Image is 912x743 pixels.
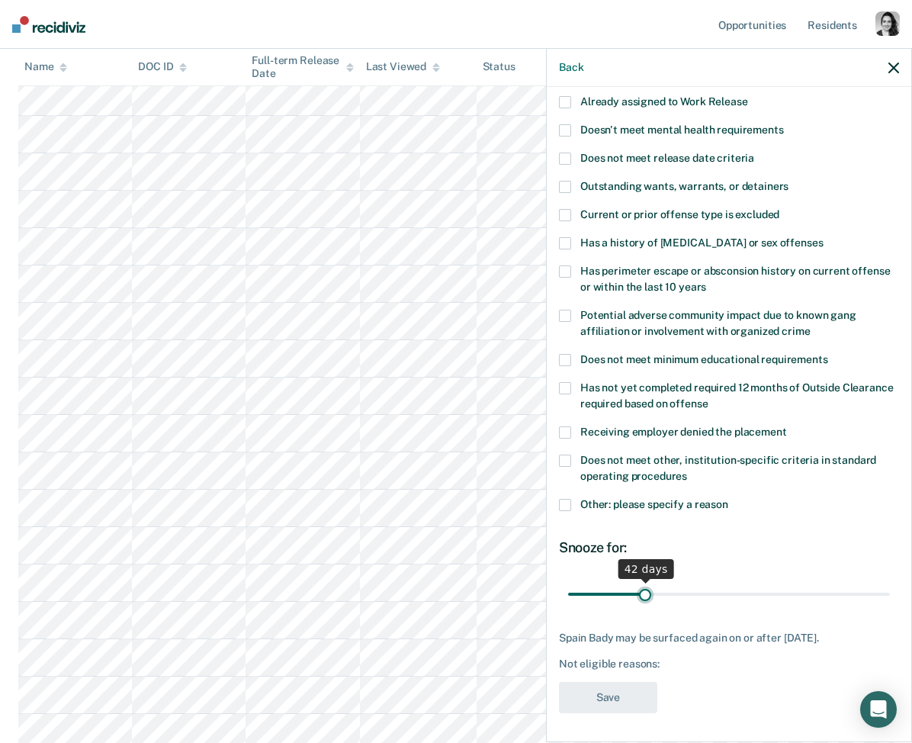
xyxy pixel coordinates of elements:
span: Has not yet completed required 12 months of Outside Clearance required based on offense [580,381,893,410]
span: Does not meet other, institution-specific criteria in standard operating procedures [580,454,876,482]
div: Spain Bady may be surfaced again on or after [DATE]. [559,632,899,645]
img: Recidiviz [12,16,85,33]
span: Has a history of [MEDICAL_DATA] or sex offenses [580,236,823,249]
span: Receiving employer denied the placement [580,426,787,438]
div: Status [483,61,515,74]
button: Back [559,61,583,74]
div: DOC ID [138,61,187,74]
div: Snooze for: [559,539,899,556]
div: 42 days [618,559,674,579]
span: Current or prior offense type is excluded [580,208,779,220]
div: Not eligible reasons: [559,658,899,671]
span: Potential adverse community impact due to known gang affiliation or involvement with organized crime [580,309,856,337]
div: Last Viewed [366,61,440,74]
span: Does not meet release date criteria [580,152,754,164]
span: Already assigned to Work Release [580,95,748,108]
span: Does not meet minimum educational requirements [580,353,828,365]
span: Doesn't meet mental health requirements [580,124,784,136]
span: Other: please specify a reason [580,498,728,510]
button: Save [559,682,657,713]
div: Full-term Release Date [252,54,353,80]
span: Has perimeter escape or absconsion history on current offense or within the last 10 years [580,265,890,293]
span: Outstanding wants, warrants, or detainers [580,180,788,192]
div: Open Intercom Messenger [860,691,897,728]
div: Name [24,61,67,74]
